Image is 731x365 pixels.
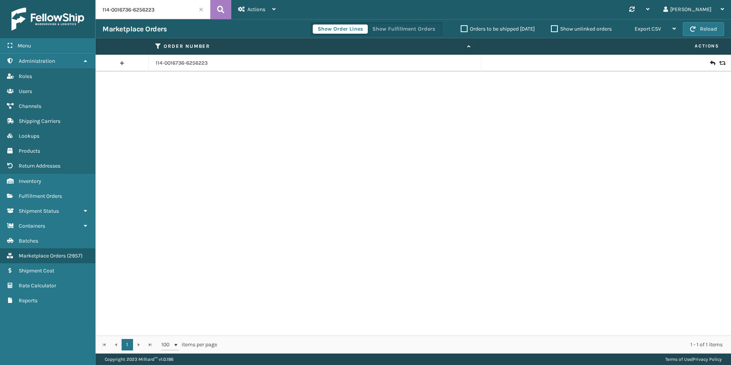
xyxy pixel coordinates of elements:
span: Roles [19,73,32,80]
a: 1 [122,339,133,350]
span: Products [19,148,40,154]
span: Shipment Cost [19,267,54,274]
h3: Marketplace Orders [102,24,167,34]
span: Reports [19,297,37,304]
span: 100 [161,341,173,349]
a: 114-0016736-6256223 [156,59,208,67]
i: Create Return Label [710,59,715,67]
span: Users [19,88,32,95]
span: Shipment Status [19,208,59,214]
button: Show Order Lines [313,24,368,34]
span: ( 2957 ) [67,253,83,259]
div: 1 - 1 of 1 items [228,341,723,349]
p: Copyright 2023 Milliard™ v 1.0.186 [105,354,174,365]
div: | [665,354,722,365]
span: items per page [161,339,217,350]
span: Export CSV [635,26,661,32]
span: Marketplace Orders [19,253,66,259]
span: Shipping Carriers [19,118,60,124]
span: Lookups [19,133,39,139]
span: Containers [19,223,45,229]
span: Menu [18,42,31,49]
span: Return Addresses [19,163,60,169]
span: Actions [247,6,265,13]
img: logo [11,8,84,31]
span: Inventory [19,178,41,184]
label: Orders to be shipped [DATE] [461,26,535,32]
span: Actions [481,40,724,52]
button: Show Fulfillment Orders [367,24,440,34]
label: Show unlinked orders [551,26,612,32]
i: Replace [719,60,724,66]
span: Batches [19,238,38,244]
span: Rate Calculator [19,282,56,289]
label: Order Number [164,43,463,50]
button: Reload [683,22,724,36]
span: Fulfillment Orders [19,193,62,199]
span: Administration [19,58,55,64]
span: Channels [19,103,41,109]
